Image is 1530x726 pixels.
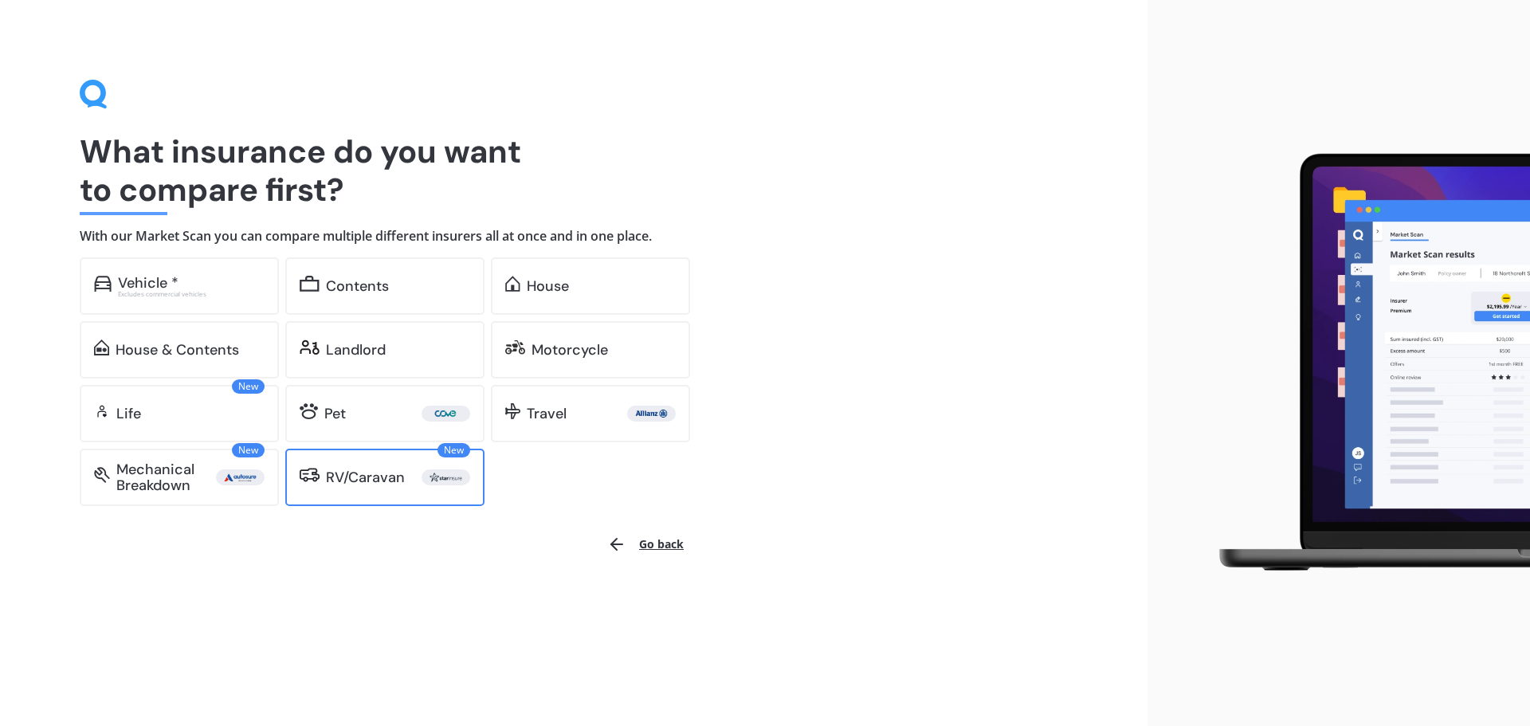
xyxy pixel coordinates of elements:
[94,403,110,419] img: life.f720d6a2d7cdcd3ad642.svg
[505,403,520,419] img: travel.bdda8d6aa9c3f12c5fe2.svg
[326,278,389,294] div: Contents
[80,228,1068,245] h4: With our Market Scan you can compare multiple different insurers all at once and in one place.
[232,443,265,457] span: New
[94,467,110,483] img: mbi.6615ef239df2212c2848.svg
[300,339,320,355] img: landlord.470ea2398dcb263567d0.svg
[94,339,109,355] img: home-and-contents.b802091223b8502ef2dd.svg
[1196,144,1530,583] img: laptop.webp
[300,467,320,483] img: rv.0245371a01b30db230af.svg
[118,291,265,297] div: Excludes commercial vehicles
[598,525,693,563] button: Go back
[326,342,386,358] div: Landlord
[532,342,608,358] div: Motorcycle
[527,406,567,422] div: Travel
[425,469,467,485] img: Star.webp
[285,385,484,442] a: Pet
[116,461,216,493] div: Mechanical Breakdown
[219,469,261,485] img: Autosure.webp
[425,406,467,422] img: Cove.webp
[324,406,346,422] div: Pet
[118,275,178,291] div: Vehicle *
[630,406,673,422] img: Allianz.webp
[232,379,265,394] span: New
[94,276,112,292] img: car.f15378c7a67c060ca3f3.svg
[326,469,405,485] div: RV/Caravan
[527,278,569,294] div: House
[437,443,470,457] span: New
[505,276,520,292] img: home.91c183c226a05b4dc763.svg
[300,403,318,419] img: pet.71f96884985775575a0d.svg
[116,342,239,358] div: House & Contents
[505,339,525,355] img: motorbike.c49f395e5a6966510904.svg
[116,406,141,422] div: Life
[80,132,1068,209] h1: What insurance do you want to compare first?
[300,276,320,292] img: content.01f40a52572271636b6f.svg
